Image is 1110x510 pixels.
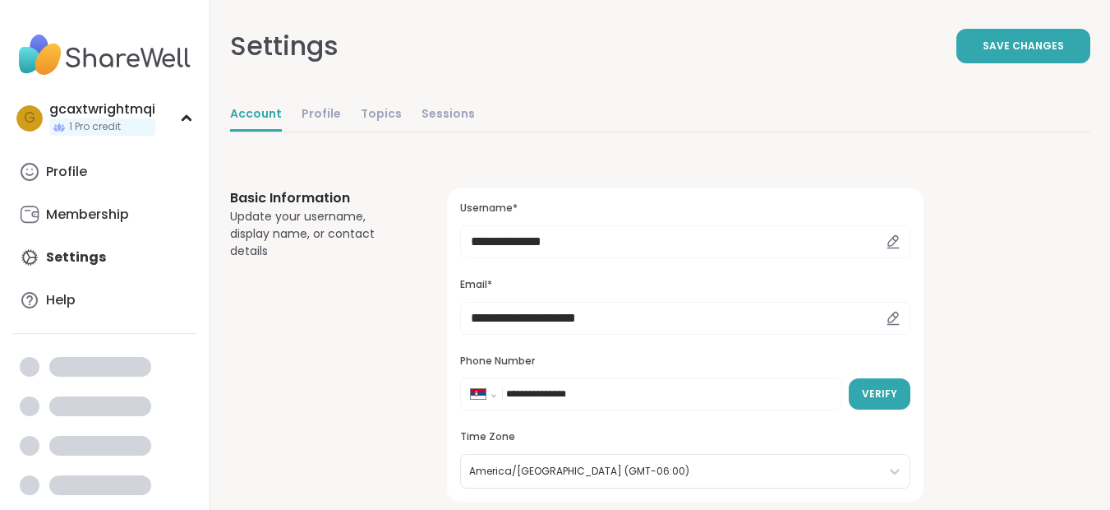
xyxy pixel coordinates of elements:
a: Membership [13,195,196,234]
div: Settings [230,26,339,66]
button: Save Changes [956,29,1090,63]
div: Profile [46,163,87,181]
span: Verify [862,387,897,401]
h3: Phone Number [460,355,910,369]
span: Save Changes [983,39,1064,53]
a: Topics [361,99,402,132]
span: 1 Pro credit [69,120,121,134]
a: Profile [13,152,196,192]
span: g [24,108,35,129]
h3: Time Zone [460,430,910,444]
div: Update your username, display name, or contact details [230,208,408,260]
img: ShareWell Nav Logo [13,26,196,84]
a: Account [230,99,282,132]
button: Verify [849,378,910,410]
h3: Basic Information [230,188,408,208]
a: Profile [302,99,341,132]
h3: Email* [460,278,910,292]
div: gcaxtwrightmqi [49,100,155,118]
a: Help [13,280,196,320]
h3: Username* [460,202,910,216]
a: Sessions [421,99,475,132]
div: Membership [46,206,129,224]
div: Help [46,291,76,309]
